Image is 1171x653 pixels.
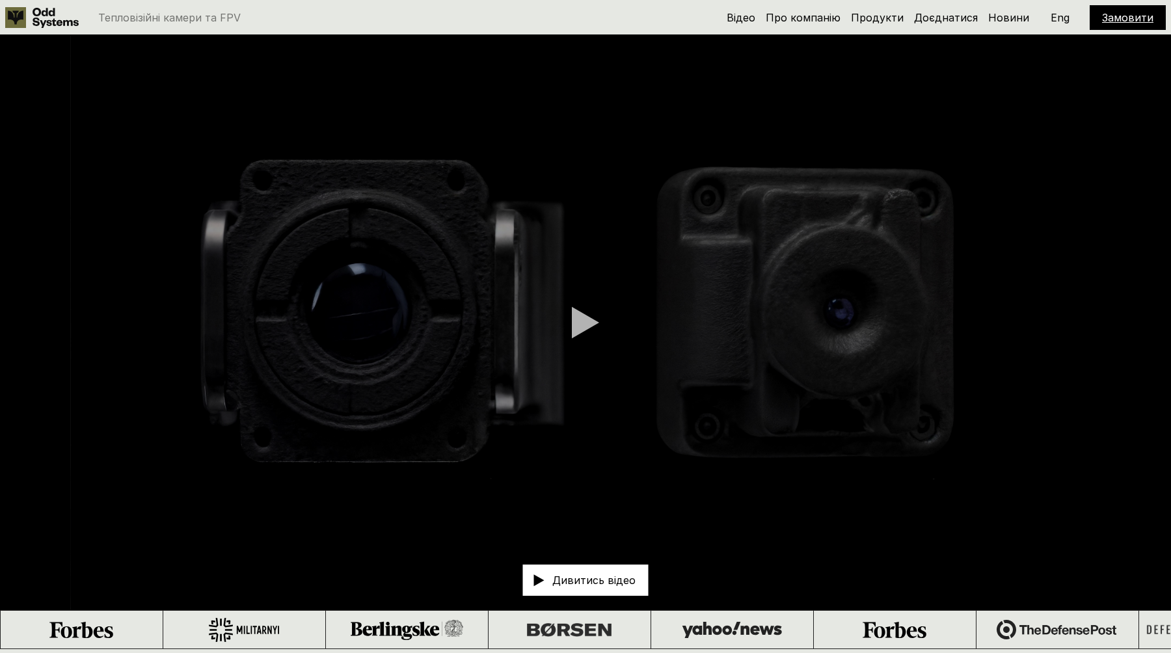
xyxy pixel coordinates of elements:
[914,11,978,24] a: Доєднатися
[988,11,1029,24] a: Новини
[851,11,904,24] a: Продукти
[1102,11,1153,24] a: Замовити
[766,11,841,24] a: Про компанію
[552,575,636,585] p: Дивитись відео
[98,12,241,23] p: Тепловізійні камери та FPV
[727,11,755,24] a: Відео
[960,473,1158,640] iframe: To enrich screen reader interactions, please activate Accessibility in Grammarly extension settings
[1051,12,1070,23] p: Eng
